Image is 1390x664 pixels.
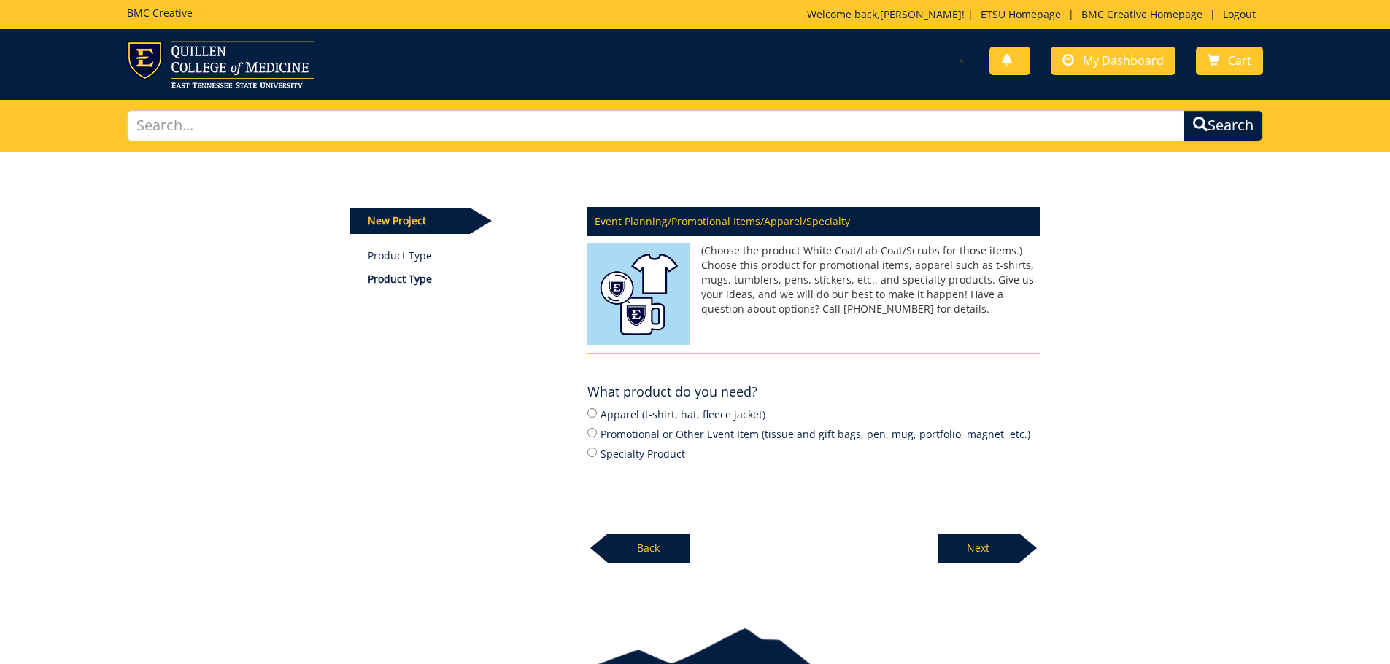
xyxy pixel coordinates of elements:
p: (Choose the product White Coat/Lab Coat/Scrubs for those items.) Choose this product for promotio... [587,243,1040,316]
h4: What product do you need? [587,385,757,399]
input: Promotional or Other Event Item (tissue and gift bags, pen, mug, portfolio, magnet, etc.) [587,428,597,437]
a: Cart [1196,47,1263,75]
input: Search... [127,110,1185,141]
button: Search [1184,110,1263,141]
span: Cart [1228,52,1251,69]
p: New Project [350,208,470,234]
a: ETSU Homepage [973,7,1068,21]
label: Specialty Product [587,445,1040,461]
p: Welcome back, ! | | | [807,7,1263,22]
h5: BMC Creative [127,7,193,18]
label: Promotional or Other Event Item (tissue and gift bags, pen, mug, portfolio, magnet, etc.) [587,426,1040,442]
p: Event Planning/Promotional Items/Apparel/Specialty [587,207,1040,236]
a: [PERSON_NAME] [880,7,962,21]
img: ETSU logo [127,41,314,88]
input: Apparel (t-shirt, hat, fleece jacket) [587,408,597,418]
label: Apparel (t-shirt, hat, fleece jacket) [587,406,1040,422]
p: Next [938,534,1019,563]
p: Back [608,534,690,563]
a: Product Type [368,249,565,263]
a: Logout [1216,7,1263,21]
span: My Dashboard [1083,52,1164,69]
a: BMC Creative Homepage [1074,7,1210,21]
input: Specialty Product [587,448,597,457]
p: Product Type [368,272,565,286]
a: My Dashboard [1051,47,1175,75]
